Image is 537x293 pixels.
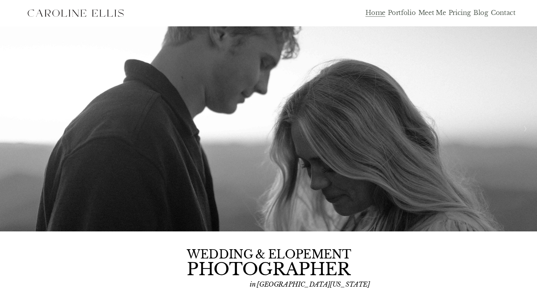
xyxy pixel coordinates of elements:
h4: WEDDING & ELOPEMENT [187,249,351,260]
a: Pricing [449,9,471,17]
img: Western North Carolina Faith Based Elopement Photographer [21,4,129,22]
button: Next Slide [520,123,530,135]
a: Meet Me [418,9,446,17]
h4: PHOTOGRAPHER [187,261,350,278]
a: Home [365,9,385,17]
em: in [GEOGRAPHIC_DATA][US_STATE] [250,281,370,288]
a: Blog [473,9,488,17]
a: Portfolio [388,9,416,17]
button: Previous Slide [7,123,17,135]
a: Contact [491,9,516,17]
